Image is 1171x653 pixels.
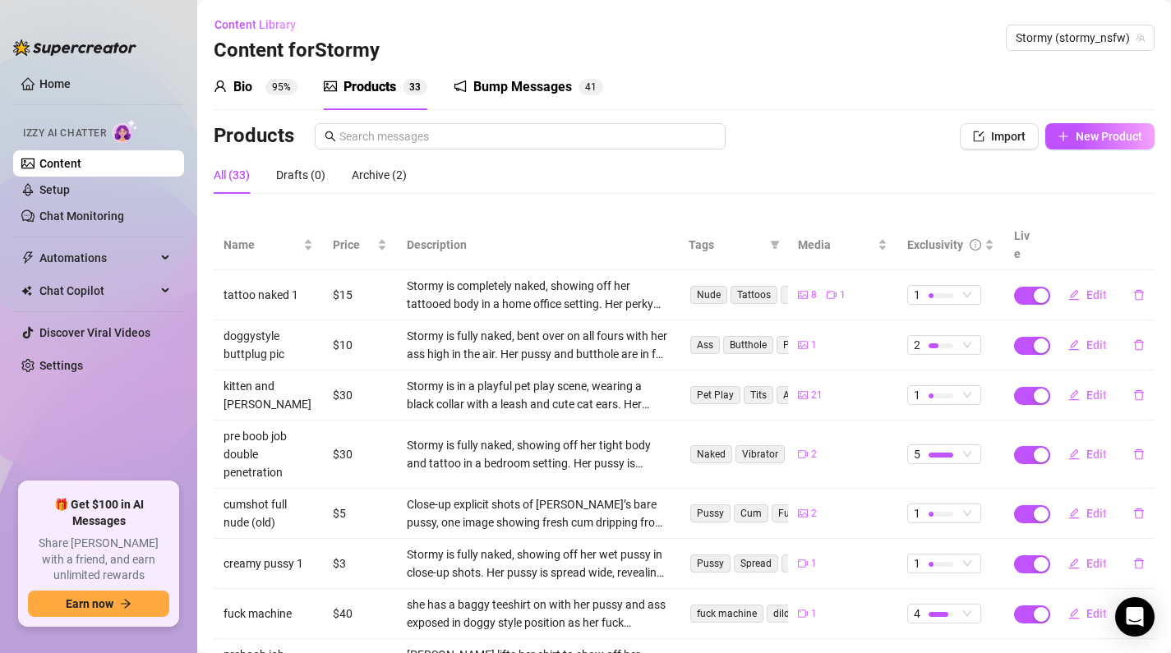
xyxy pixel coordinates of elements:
[214,539,323,589] td: creamy pussy 1
[407,436,670,472] div: Stormy is fully naked, showing off her tight body and tattoo in a bedroom setting. Her pussy is s...
[1055,332,1120,358] button: Edit
[1055,282,1120,308] button: Edit
[767,605,802,623] span: dildo
[811,506,817,522] span: 2
[1120,282,1158,308] button: delete
[798,508,808,518] span: picture
[214,80,227,93] span: user
[325,131,336,142] span: search
[343,77,396,97] div: Products
[690,445,732,463] span: Naked
[723,336,773,354] span: Butthole
[39,209,124,223] a: Chat Monitoring
[770,240,780,250] span: filter
[827,290,837,300] span: video-camera
[777,386,806,404] span: Ass
[214,489,323,539] td: cumshot full nude (old)
[973,131,984,142] span: import
[1120,332,1158,358] button: delete
[798,290,808,300] span: picture
[21,251,35,264] span: thunderbolt
[323,320,397,370] td: $10
[690,286,727,304] span: Nude
[323,421,397,489] td: $30
[28,591,169,617] button: Earn nowarrow-right
[339,127,716,145] input: Search messages
[970,239,981,251] span: info-circle
[1133,448,1145,460] span: delete
[214,421,323,489] td: pre boob job double penetration
[1086,338,1107,352] span: Edit
[1068,448,1080,460] span: edit
[679,220,788,270] th: Tags
[690,336,720,354] span: Ass
[788,220,897,270] th: Media
[811,556,817,572] span: 1
[1055,500,1120,527] button: Edit
[772,504,837,522] span: Fully Naked
[1120,441,1158,467] button: delete
[798,449,808,459] span: video-camera
[113,119,138,143] img: AI Chatter
[1068,339,1080,351] span: edit
[39,157,81,170] a: Content
[690,554,731,573] span: Pussy
[811,388,823,403] span: 21
[28,497,169,529] span: 🎁 Get $100 in AI Messages
[214,220,323,270] th: Name
[1016,25,1145,50] span: Stormy (stormy_nsfw)
[1068,289,1080,301] span: edit
[914,386,920,404] span: 1
[690,504,731,522] span: Pussy
[333,236,374,254] span: Price
[811,447,817,462] span: 2
[731,286,777,304] span: Tattoos
[407,596,670,632] div: she has a baggy teeshirt on with her pussy and ass exposed in doggy style position as her fuck ma...
[1086,448,1107,461] span: Edit
[1004,220,1045,270] th: Live
[214,270,323,320] td: tattoo naked 1
[407,327,670,363] div: Stormy is fully naked, bent over on all fours with her ass high in the air. Her pussy and butthol...
[781,554,812,573] span: Wet
[1133,389,1145,401] span: delete
[473,77,572,97] div: Bump Messages
[734,554,778,573] span: Spread
[214,18,296,31] span: Content Library
[407,545,670,582] div: Stormy is fully naked, showing off her wet pussy in close-up shots. Her pussy is spread wide, rev...
[1086,389,1107,402] span: Edit
[352,166,407,184] div: Archive (2)
[798,236,874,254] span: Media
[767,232,783,257] span: filter
[323,370,397,421] td: $30
[914,336,920,354] span: 2
[415,81,421,93] span: 3
[214,166,250,184] div: All (33)
[323,589,397,639] td: $40
[1120,500,1158,527] button: delete
[798,340,808,350] span: picture
[1055,382,1120,408] button: Edit
[735,445,785,463] span: Vibrator
[1136,33,1146,43] span: team
[276,166,325,184] div: Drafts (0)
[1055,550,1120,577] button: Edit
[591,81,597,93] span: 1
[1068,389,1080,401] span: edit
[224,236,300,254] span: Name
[1055,600,1120,627] button: Edit
[409,81,415,93] span: 3
[407,377,670,413] div: Stormy is in a playful pet play scene, wearing a black collar with a leash and cute cat ears. Her...
[39,77,71,90] a: Home
[1120,382,1158,408] button: delete
[1045,123,1155,149] button: New Product
[798,559,808,568] span: video-camera
[914,286,920,304] span: 1
[690,386,740,404] span: Pet Play
[1133,289,1145,301] span: delete
[960,123,1039,149] button: Import
[397,220,680,270] th: Description
[265,79,297,95] sup: 95%
[777,336,817,354] span: Pussy
[1055,441,1120,467] button: Edit
[991,130,1026,143] span: Import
